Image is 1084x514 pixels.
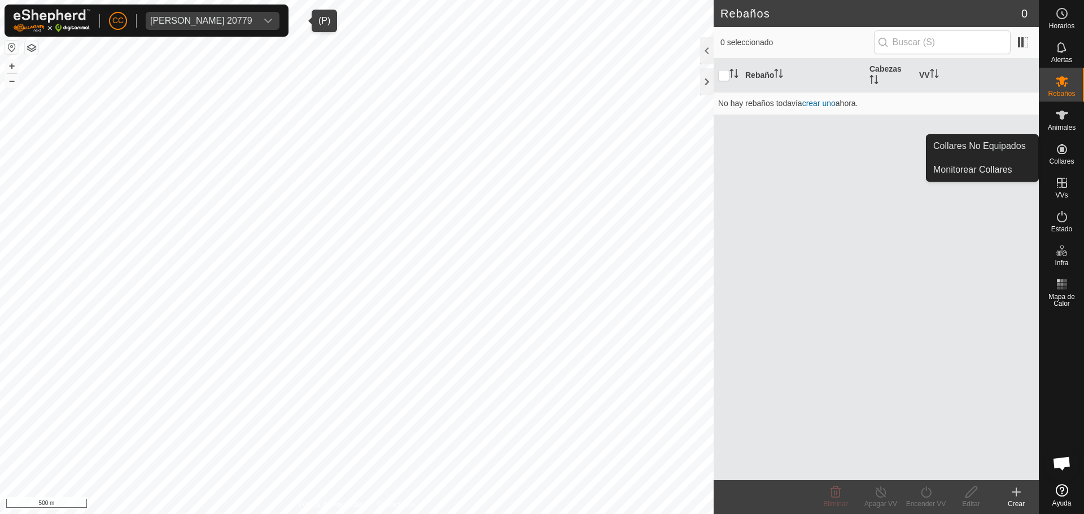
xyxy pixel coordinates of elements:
[1039,480,1084,511] a: Ayuda
[14,9,90,32] img: Logo Gallagher
[926,159,1038,181] a: Monitorear Collares
[1055,260,1068,266] span: Infra
[874,30,1011,54] input: Buscar (S)
[377,499,415,509] a: Contáctenos
[1045,446,1079,480] div: Chat abierto
[1051,56,1072,63] span: Alertas
[823,500,847,508] span: Eliminar
[257,12,279,30] div: dropdown trigger
[1049,23,1074,29] span: Horarios
[729,71,738,80] p-sorticon: Activar para ordenar
[1051,226,1072,232] span: Estado
[5,59,19,73] button: +
[933,139,1026,153] span: Collares No Equipados
[903,499,948,509] div: Encender VV
[1042,293,1081,307] span: Mapa de Calor
[1048,124,1076,131] span: Animales
[802,99,836,108] a: crear uno
[948,499,994,509] div: Editar
[1021,5,1028,22] span: 0
[714,92,1039,115] td: No hay rebaños todavía ahora.
[150,16,252,25] div: [PERSON_NAME] 20779
[299,499,364,509] a: Política de Privacidad
[720,7,1021,20] h2: Rebaños
[865,59,915,93] th: Cabezas
[1049,158,1074,165] span: Collares
[926,135,1038,157] a: Collares No Equipados
[930,71,939,80] p-sorticon: Activar para ordenar
[5,74,19,87] button: –
[858,499,903,509] div: Apagar VV
[741,59,865,93] th: Rebaño
[915,59,1039,93] th: VV
[1052,500,1072,507] span: Ayuda
[5,41,19,54] button: Restablecer Mapa
[933,163,1012,177] span: Monitorear Collares
[720,37,874,49] span: 0 seleccionado
[774,71,783,80] p-sorticon: Activar para ordenar
[112,15,124,27] span: CC
[869,77,878,86] p-sorticon: Activar para ordenar
[994,499,1039,509] div: Crear
[25,41,38,55] button: Capas del Mapa
[1048,90,1075,97] span: Rebaños
[146,12,257,30] span: Alcira Caballero Yugueros 20779
[1055,192,1068,199] span: VVs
